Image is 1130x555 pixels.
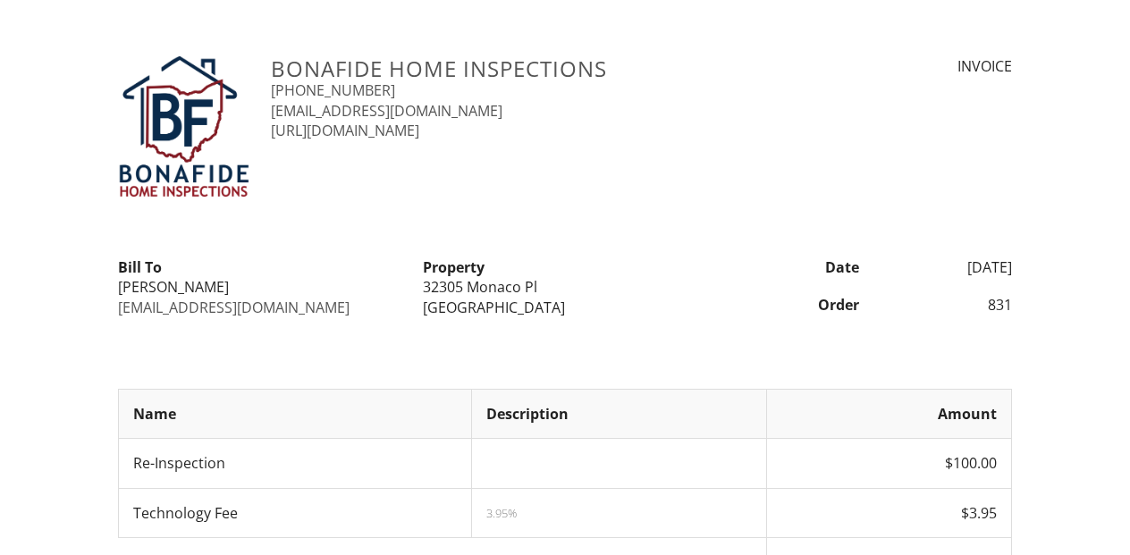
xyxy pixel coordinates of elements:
[766,488,1011,537] td: $3.95
[118,277,401,297] div: [PERSON_NAME]
[271,80,395,100] a: [PHONE_NUMBER]
[119,439,472,488] td: Re-Inspection
[119,390,472,439] th: Name
[766,390,1011,439] th: Amount
[118,257,162,277] strong: Bill To
[486,506,751,520] div: 3.95%
[423,277,706,297] div: 32305 Monaco Pl
[271,56,783,80] h3: Bonafide Home Inspections
[118,56,249,197] img: BonafideLogo.jpg
[805,56,1012,76] div: INVOICE
[870,295,1023,315] div: 831
[766,439,1011,488] td: $100.00
[271,101,502,121] a: [EMAIL_ADDRESS][DOMAIN_NAME]
[718,295,871,315] div: Order
[718,257,871,277] div: Date
[423,298,706,317] div: [GEOGRAPHIC_DATA]
[119,488,472,537] td: Technology Fee
[118,298,350,317] a: [EMAIL_ADDRESS][DOMAIN_NAME]
[472,390,766,439] th: Description
[271,121,419,140] a: [URL][DOMAIN_NAME]
[423,257,485,277] strong: Property
[870,257,1023,277] div: [DATE]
